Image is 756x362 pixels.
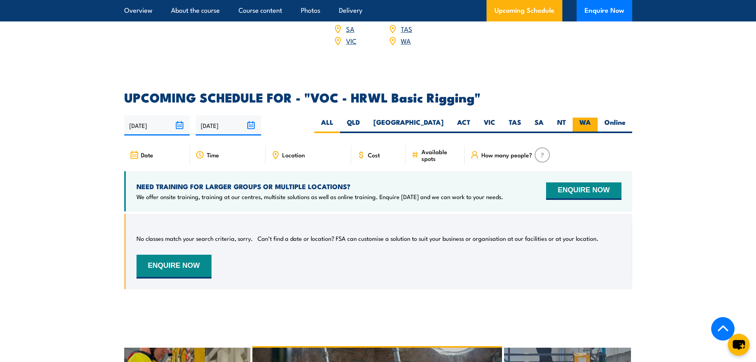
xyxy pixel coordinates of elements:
[401,36,411,45] a: WA
[137,182,503,191] h4: NEED TRAINING FOR LARGER GROUPS OR MULTIPLE LOCATIONS?
[196,115,261,136] input: To date
[314,118,340,133] label: ALL
[728,334,750,356] button: chat-button
[368,151,380,158] span: Cost
[258,234,598,242] p: Can’t find a date or location? FSA can customise a solution to suit your business or organisation...
[124,115,190,136] input: From date
[137,234,253,242] p: No classes match your search criteria, sorry.
[401,24,412,33] a: TAS
[137,193,503,201] p: We offer onsite training, training at our centres, multisite solutions as well as online training...
[477,118,502,133] label: VIC
[207,151,219,158] span: Time
[598,118,632,133] label: Online
[367,118,450,133] label: [GEOGRAPHIC_DATA]
[340,118,367,133] label: QLD
[346,24,354,33] a: SA
[137,255,212,279] button: ENQUIRE NOW
[421,148,459,162] span: Available spots
[124,91,632,103] h2: UPCOMING SCHEDULE FOR - "VOC - HRWL Basic Rigging"
[450,118,477,133] label: ACT
[481,151,532,158] span: How many people?
[502,118,528,133] label: TAS
[282,151,305,158] span: Location
[528,118,550,133] label: SA
[141,151,153,158] span: Date
[550,118,573,133] label: NT
[346,36,356,45] a: VIC
[546,182,621,200] button: ENQUIRE NOW
[573,118,598,133] label: WA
